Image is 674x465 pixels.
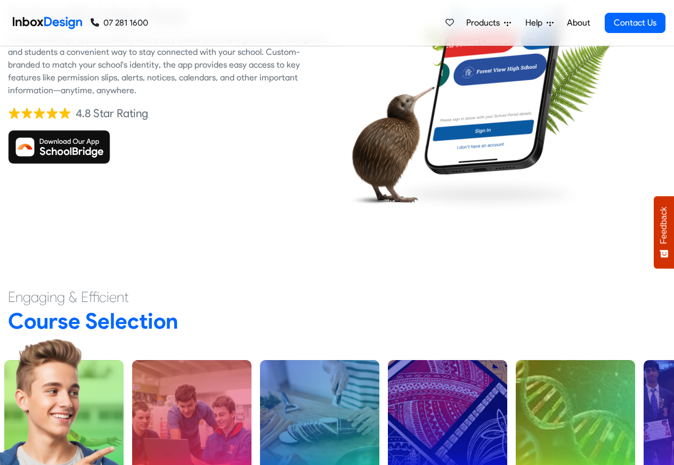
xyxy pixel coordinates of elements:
a: Contact Us [605,13,665,33]
a: About [564,12,593,34]
img: kiwi_bird.png [345,87,435,209]
div: 4.8 Star Rating [76,105,148,121]
img: shadow.png [386,173,587,216]
a: Help [521,12,558,34]
h2: Course Selection [8,307,666,335]
span: Feedback [659,207,669,244]
span: Products [466,17,504,29]
img: Download SchoolBridge App [8,130,110,164]
span: Help [525,17,547,29]
div: The SchoolBridge app is included with every subscription and gives staff, caregivers, and student... [8,33,329,97]
a: Products [462,12,515,34]
a: 07 281 1600 [91,17,148,29]
button: Feedback - Show survey [654,196,674,268]
h4: Engaging & Efficient [8,288,666,307]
